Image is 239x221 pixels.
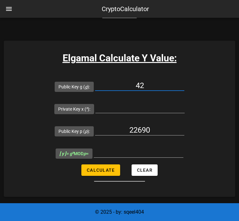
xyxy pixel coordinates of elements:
[132,164,158,176] button: Clear
[58,106,90,112] label: Private Key x ( ):
[81,164,120,176] button: Calculate
[4,51,235,65] h3: Elgamal Calculate Y Value:
[84,151,86,156] i: p
[72,150,74,155] sup: x
[1,1,17,17] button: nav-menu-toggle
[59,151,74,156] i: = g
[86,168,115,173] span: Calculate
[59,151,89,156] span: MOD =
[137,168,153,173] span: Clear
[58,128,90,135] label: Public Key p ( ):
[102,4,149,14] div: CryptoCalculator
[95,209,144,215] span: © 2025 - by: sqeel404
[58,84,90,90] label: Public Key g ( ):
[85,84,87,89] i: g
[59,151,66,156] b: [ y ]
[86,106,88,110] sup: x
[85,129,87,134] i: p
